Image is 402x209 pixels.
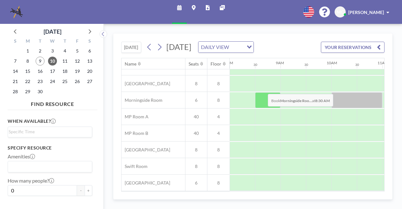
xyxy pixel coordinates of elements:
span: Monday, September 22, 2025 [23,77,32,86]
span: Saturday, September 27, 2025 [85,77,94,86]
span: 6 [185,97,207,103]
div: W [46,38,59,46]
span: MC [337,9,344,15]
span: Saturday, September 13, 2025 [85,57,94,66]
button: - [77,185,85,196]
span: Saturday, September 6, 2025 [85,46,94,55]
span: Monday, September 29, 2025 [23,87,32,96]
span: DAILY VIEW [200,43,230,51]
span: 8 [207,164,230,169]
span: 4 [207,114,230,120]
b: Morningside Roo... [280,98,312,103]
span: Tuesday, September 23, 2025 [36,77,45,86]
span: 4 [207,130,230,136]
span: [GEOGRAPHIC_DATA] [121,147,170,153]
span: 8 [207,180,230,186]
div: Search for option [198,42,253,52]
span: 8 [207,81,230,87]
span: 8 [207,147,230,153]
span: Book at [268,94,333,107]
span: Tuesday, September 2, 2025 [36,46,45,55]
span: Sunday, September 7, 2025 [11,57,20,66]
span: 40 [185,114,207,120]
label: How many people? [8,178,54,184]
label: Amenities [8,153,35,160]
span: 8 [207,97,230,103]
div: M [22,38,34,46]
b: 8:30 AM [315,98,330,103]
span: Thursday, September 4, 2025 [60,46,69,55]
span: Tuesday, September 9, 2025 [36,57,45,66]
span: Monday, September 8, 2025 [23,57,32,66]
div: T [59,38,71,46]
span: Monday, September 15, 2025 [23,67,32,76]
span: Swift Room [121,164,148,169]
div: Floor [211,61,221,67]
input: Search for option [9,163,88,171]
button: YOUR RESERVATIONS [321,42,385,53]
div: S [9,38,22,46]
span: Saturday, September 20, 2025 [85,67,94,76]
span: Sunday, September 14, 2025 [11,67,20,76]
img: organization-logo [10,6,23,18]
div: Seats [189,61,199,67]
span: Thursday, September 11, 2025 [60,57,69,66]
div: 30 [304,63,308,67]
div: 9AM [276,60,284,65]
div: S [83,38,96,46]
div: [DATE] [44,27,61,36]
span: Friday, September 12, 2025 [73,57,82,66]
span: 6 [185,180,207,186]
span: Monday, September 1, 2025 [23,46,32,55]
h3: Specify resource [8,145,92,151]
span: [DATE] [166,42,191,52]
span: Friday, September 19, 2025 [73,67,82,76]
div: 30 [253,63,257,67]
span: Wednesday, September 10, 2025 [48,57,57,66]
button: + [85,185,92,196]
span: Friday, September 26, 2025 [73,77,82,86]
div: Search for option [8,161,92,172]
div: Search for option [8,127,92,136]
input: Search for option [9,128,88,135]
span: Morningside Room [121,97,163,103]
input: Search for option [231,43,243,51]
span: 8 [185,147,207,153]
span: Tuesday, September 30, 2025 [36,87,45,96]
div: 10AM [327,60,337,65]
div: T [34,38,46,46]
h4: FIND RESOURCE [8,98,97,107]
span: Wednesday, September 24, 2025 [48,77,57,86]
span: [GEOGRAPHIC_DATA] [121,81,170,87]
div: 11AM [378,60,388,65]
span: Thursday, September 25, 2025 [60,77,69,86]
div: 30 [355,63,359,67]
span: 8 [185,164,207,169]
span: Sunday, September 28, 2025 [11,87,20,96]
span: Thursday, September 18, 2025 [60,67,69,76]
span: MP Room B [121,130,148,136]
span: Wednesday, September 3, 2025 [48,46,57,55]
span: 40 [185,130,207,136]
span: Sunday, September 21, 2025 [11,77,20,86]
span: Tuesday, September 16, 2025 [36,67,45,76]
button: [DATE] [121,42,141,53]
span: [GEOGRAPHIC_DATA] [121,180,170,186]
span: MP Room A [121,114,149,120]
div: Name [125,61,136,67]
span: Wednesday, September 17, 2025 [48,67,57,76]
div: F [71,38,83,46]
span: Friday, September 5, 2025 [73,46,82,55]
span: [PERSON_NAME] [348,10,384,15]
span: 8 [185,81,207,87]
